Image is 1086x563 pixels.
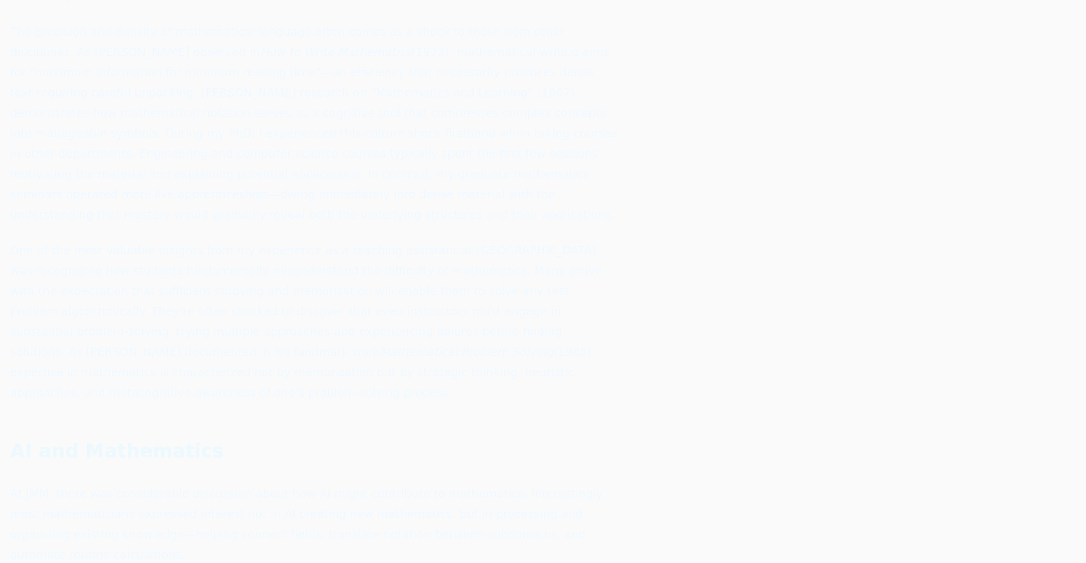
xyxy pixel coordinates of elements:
em: Mathematical Problem Solving [380,345,554,358]
p: One of the most valuable insights from my experience as a teaching assistant at [GEOGRAPHIC_DATA]... [10,240,620,403]
em: How to Write Mathematics [260,45,412,58]
h2: AI and Mathematics [10,438,620,464]
p: The precision and density of mathematical language often comes as a shock to those from other dis... [10,22,620,225]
